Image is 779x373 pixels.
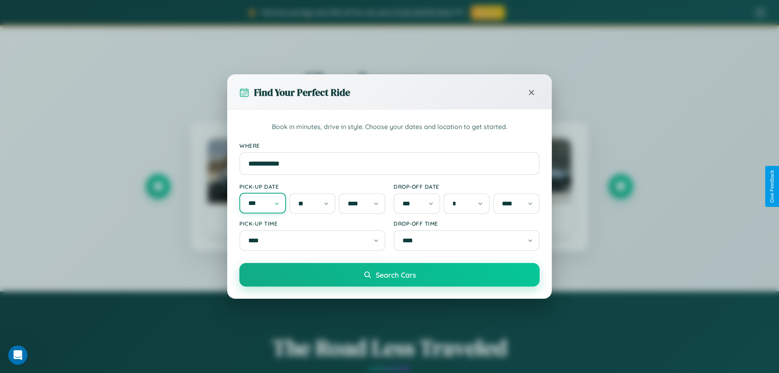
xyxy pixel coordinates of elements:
[394,220,540,227] label: Drop-off Time
[239,183,385,190] label: Pick-up Date
[376,270,416,279] span: Search Cars
[394,183,540,190] label: Drop-off Date
[254,86,350,99] h3: Find Your Perfect Ride
[239,122,540,132] p: Book in minutes, drive in style. Choose your dates and location to get started.
[239,142,540,149] label: Where
[239,263,540,287] button: Search Cars
[239,220,385,227] label: Pick-up Time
